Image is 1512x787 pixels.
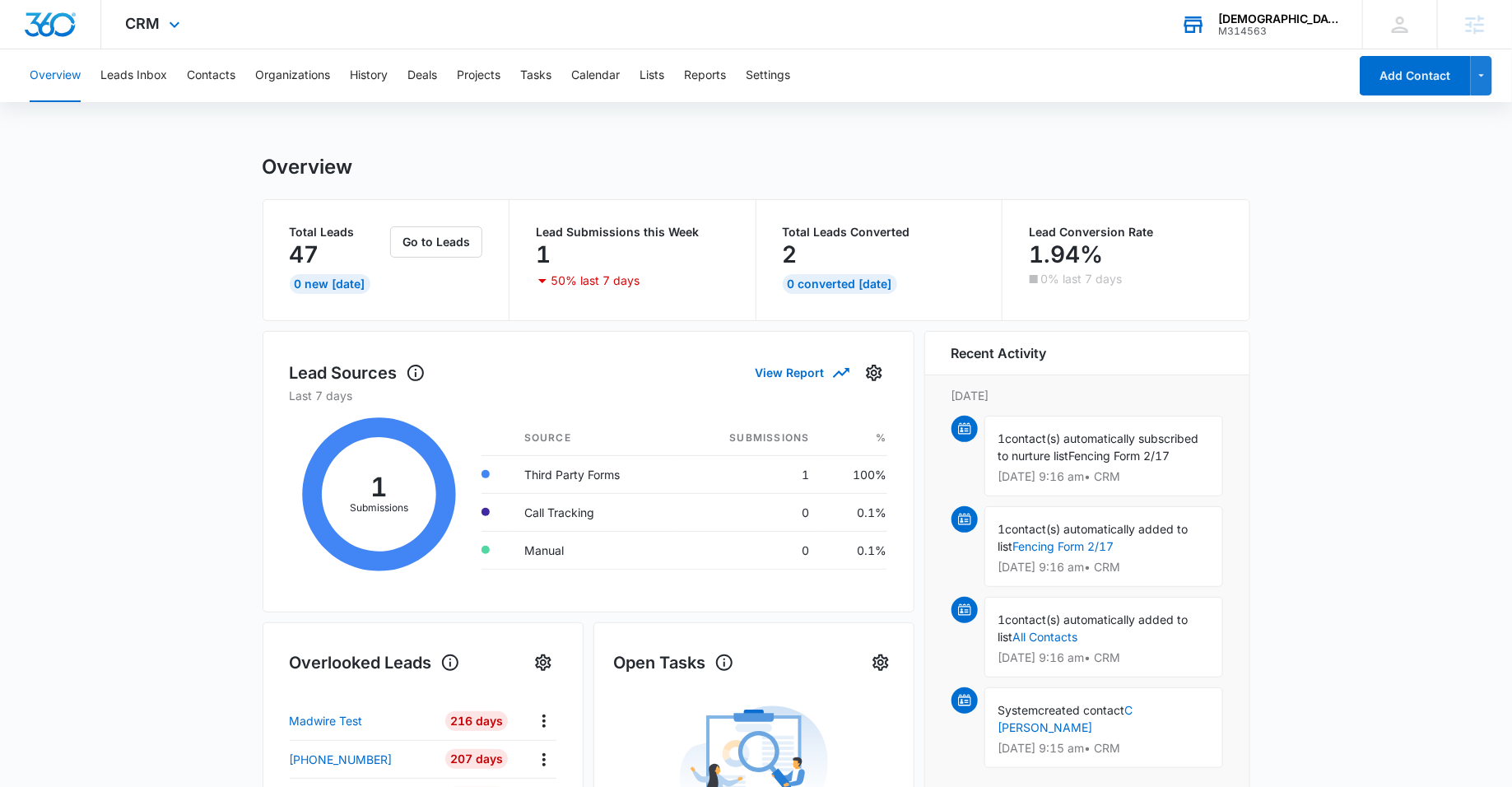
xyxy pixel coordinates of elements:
img: logo_orange.svg [26,26,40,40]
span: System [998,703,1039,717]
p: 1.94% [1029,241,1103,268]
p: Madwire Test [290,712,363,729]
td: Third Party Forms [511,455,677,493]
h6: Recent Activity [951,343,1047,363]
p: [DATE] 9:16 am • CRM [998,561,1209,573]
a: All Contacts [1013,630,1078,644]
button: Reports [684,49,726,102]
button: History [350,49,388,102]
h1: Overview [263,155,353,179]
button: Contacts [187,49,235,102]
p: 50% last 7 days [551,275,640,286]
h1: Lead Sources [290,361,426,385]
img: website_grey.svg [26,43,40,56]
button: Add Contact [1360,56,1471,95]
span: 1 [998,612,1006,626]
button: Lists [640,49,664,102]
p: Total Leads Converted [783,226,976,238]
th: Source [511,421,677,456]
td: 0.1% [823,493,887,531]
div: 0 New [DATE] [290,274,370,294]
span: contact(s) automatically subscribed to nurture list [998,431,1199,463]
th: % [823,421,887,456]
span: Fencing Form 2/17 [1069,449,1170,463]
p: 2 [783,241,798,268]
p: 1 [536,241,551,268]
div: v 4.0.24 [46,26,81,40]
td: 0 [677,531,823,569]
p: [DATE] 9:16 am • CRM [998,652,1209,664]
button: Organizations [255,49,330,102]
span: 1 [998,431,1006,445]
span: created contact [1039,703,1125,717]
button: Leads Inbox [100,49,167,102]
div: Keywords by Traffic [182,97,277,108]
td: 0.1% [823,531,887,569]
span: contact(s) automatically added to list [998,522,1189,553]
div: 207 Days [445,749,508,769]
button: Actions [531,708,556,733]
td: 100% [823,455,887,493]
button: View Report [756,358,848,387]
p: 47 [290,241,319,268]
a: Madwire Test [290,712,434,729]
button: Actions [531,747,556,772]
div: account id [1218,26,1338,37]
th: Submissions [677,421,823,456]
td: Manual [511,531,677,569]
button: Overview [30,49,81,102]
div: Domain Overview [63,97,147,108]
p: [DATE] [951,387,1223,404]
p: [DATE] 9:16 am • CRM [998,471,1209,482]
td: 0 [677,493,823,531]
p: [DATE] 9:15 am • CRM [998,743,1209,754]
td: Call Tracking [511,493,677,531]
button: Settings [861,360,887,386]
img: tab_domain_overview_orange.svg [44,95,58,109]
p: Lead Submissions this Week [536,226,729,238]
a: [PHONE_NUMBER] [290,751,434,768]
button: Settings [746,49,790,102]
h1: Open Tasks [614,650,734,675]
h1: Overlooked Leads [290,650,460,675]
a: Fencing Form 2/17 [1013,539,1114,553]
span: 1 [998,522,1006,536]
p: 0% last 7 days [1040,273,1122,285]
button: Tasks [520,49,551,102]
div: 216 Days [445,711,508,731]
a: Go to Leads [390,235,482,249]
div: account name [1218,12,1338,26]
span: CRM [126,15,161,32]
button: Settings [868,650,894,676]
div: Domain: [DOMAIN_NAME] [43,43,181,56]
button: Go to Leads [390,226,482,258]
span: contact(s) automatically added to list [998,612,1189,644]
p: Last 7 days [290,387,887,404]
td: 1 [677,455,823,493]
div: 0 Converted [DATE] [783,274,897,294]
p: Lead Conversion Rate [1029,226,1223,238]
button: Calendar [571,49,620,102]
button: Settings [530,650,556,676]
button: Deals [407,49,437,102]
img: tab_keywords_by_traffic_grey.svg [164,95,177,109]
p: Total Leads [290,226,388,238]
p: [PHONE_NUMBER] [290,751,393,768]
button: Projects [457,49,500,102]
